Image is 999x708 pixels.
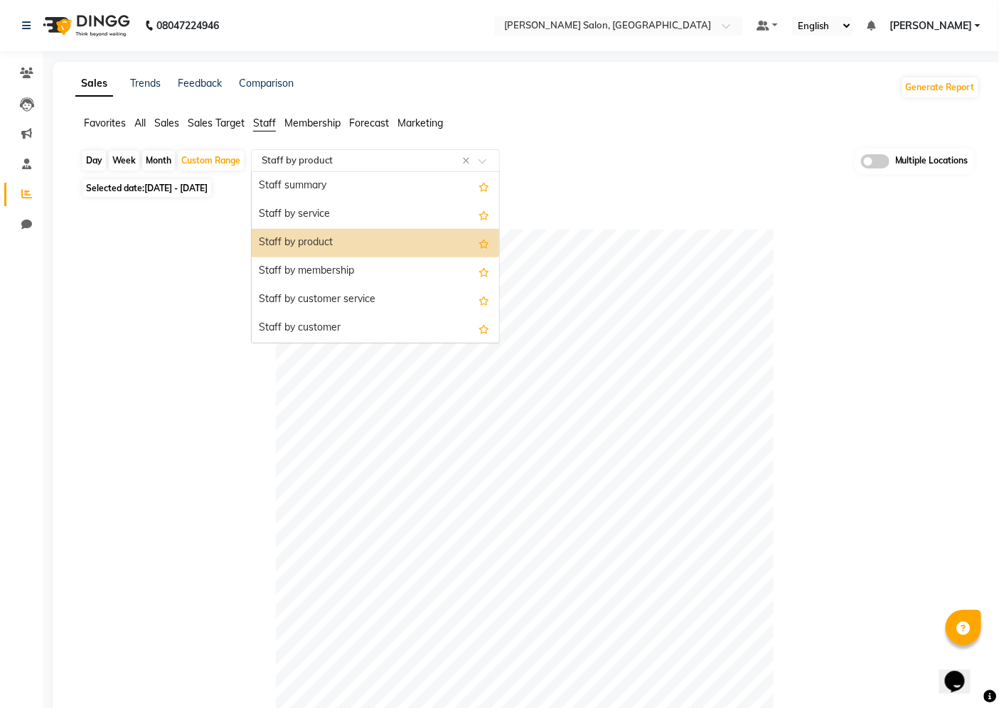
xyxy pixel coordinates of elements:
span: Marketing [397,117,443,129]
span: Staff [253,117,276,129]
div: Staff by membership [252,257,499,286]
ng-dropdown-panel: Options list [251,171,500,343]
span: Multiple Locations [895,154,968,168]
div: Staff by product [252,229,499,257]
div: Day [82,151,106,171]
span: Forecast [349,117,389,129]
span: Add this report to Favorites List [479,320,489,337]
span: Add this report to Favorites List [479,291,489,309]
div: Staff by service [252,200,499,229]
button: Generate Report [902,77,978,97]
a: Sales [75,71,113,97]
span: Add this report to Favorites List [479,206,489,223]
span: Add this report to Favorites List [479,178,489,195]
div: Custom Range [178,151,244,171]
span: Sales Target [188,117,245,129]
span: Add this report to Favorites List [479,263,489,280]
span: [PERSON_NAME] [890,18,972,33]
span: Clear all [462,154,474,168]
span: Add this report to Favorites List [479,235,489,252]
img: logo [36,6,134,45]
div: Staff summary [252,172,499,200]
span: [DATE] - [DATE] [144,183,208,193]
span: Favorites [84,117,126,129]
div: Month [142,151,175,171]
b: 08047224946 [156,6,219,45]
a: Trends [130,77,161,90]
div: Staff by customer service [252,286,499,314]
a: Feedback [178,77,222,90]
a: Comparison [239,77,294,90]
span: Selected date: [82,179,211,197]
iframe: chat widget [939,651,985,694]
span: Sales [154,117,179,129]
span: All [134,117,146,129]
div: Week [109,151,139,171]
span: Membership [284,117,341,129]
div: Staff by customer [252,314,499,343]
